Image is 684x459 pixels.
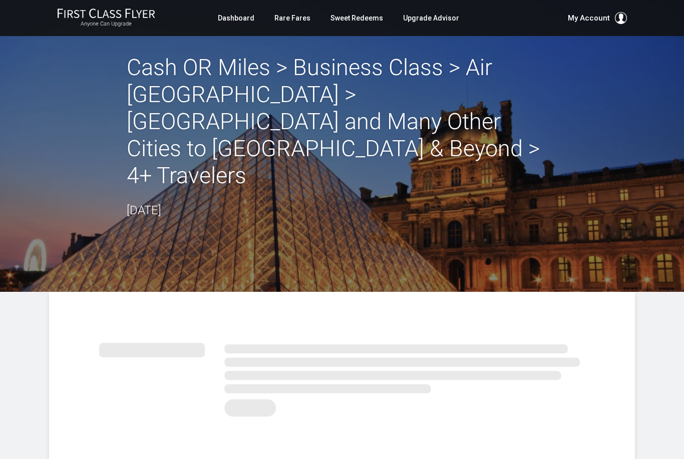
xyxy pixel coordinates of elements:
[568,12,610,24] span: My Account
[127,203,161,217] time: [DATE]
[99,332,585,422] img: summary.svg
[330,9,383,27] a: Sweet Redeems
[127,54,557,189] h2: Cash OR Miles > Business Class > Air [GEOGRAPHIC_DATA] > [GEOGRAPHIC_DATA] and Many Other Cities ...
[568,12,627,24] button: My Account
[218,9,254,27] a: Dashboard
[57,21,155,28] small: Anyone Can Upgrade
[57,8,155,19] img: First Class Flyer
[403,9,459,27] a: Upgrade Advisor
[274,9,310,27] a: Rare Fares
[57,8,155,28] a: First Class FlyerAnyone Can Upgrade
